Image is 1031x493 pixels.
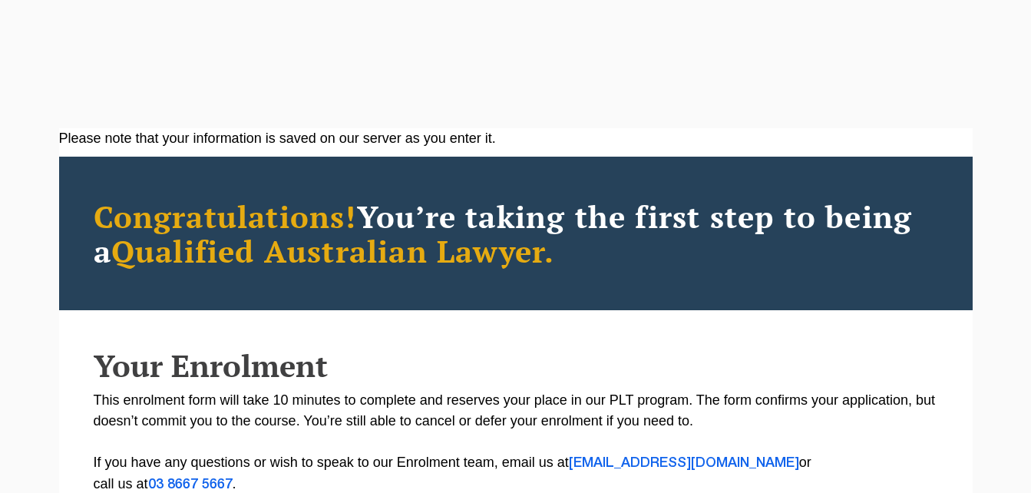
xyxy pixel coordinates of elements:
[94,349,938,382] h2: Your Enrolment
[111,230,555,271] span: Qualified Australian Lawyer.
[94,196,357,237] span: Congratulations!
[148,478,233,491] a: 03 8667 5667
[94,199,938,268] h2: You’re taking the first step to being a
[59,128,973,149] div: Please note that your information is saved on our server as you enter it.
[569,457,799,469] a: [EMAIL_ADDRESS][DOMAIN_NAME]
